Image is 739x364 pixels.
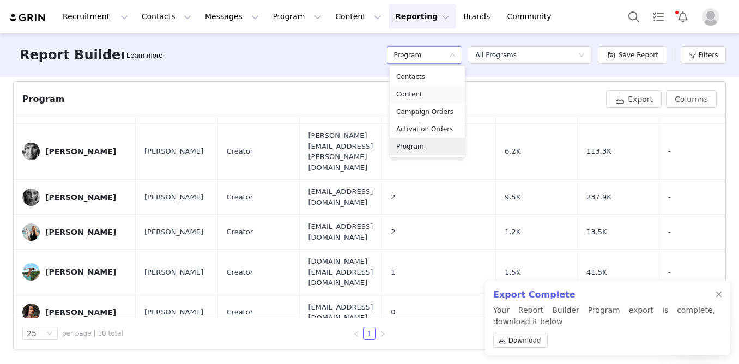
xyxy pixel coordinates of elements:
[389,4,456,29] button: Reporting
[396,106,458,118] h5: Campaign Orders
[22,223,40,241] img: 304dafb9-eae1-4b68-a431-ead72a508945.jpg
[144,146,203,157] span: [PERSON_NAME]
[22,223,127,241] a: [PERSON_NAME]
[22,143,127,160] a: [PERSON_NAME]
[475,47,517,63] div: All Programs
[646,4,670,29] a: Tasks
[379,331,386,337] i: icon: right
[393,47,421,63] h5: Program
[227,192,253,203] span: Creator
[666,90,717,108] button: Columns
[22,93,64,106] div: Program
[396,71,458,83] h5: Contacts
[22,263,40,281] img: 4b564868-3ec0-4e64-836f-a2605c3e3a46.jpg
[396,141,458,153] h5: Program
[227,307,253,318] span: Creator
[508,336,541,345] span: Download
[308,186,373,208] span: [EMAIL_ADDRESS][DOMAIN_NAME]
[22,304,127,321] a: [PERSON_NAME]
[457,4,500,29] a: Brands
[135,4,198,29] button: Contacts
[493,305,715,352] p: Your Report Builder Program export is complete, download it below
[13,81,726,349] article: Program
[702,8,719,26] img: placeholder-profile.jpg
[391,192,395,203] span: 2
[364,327,375,339] a: 1
[9,13,47,23] img: grin logo
[586,267,607,278] span: 41.5K
[27,327,37,339] div: 25
[505,146,520,157] span: 6.2K
[144,267,203,278] span: [PERSON_NAME]
[198,4,265,29] button: Messages
[329,4,388,29] button: Content
[124,50,165,61] div: Tooltip anchor
[45,193,116,202] div: [PERSON_NAME]
[586,227,607,238] span: 13.5K
[505,267,520,278] span: 1.5K
[598,46,667,64] button: Save Report
[45,268,116,276] div: [PERSON_NAME]
[308,302,373,323] span: [EMAIL_ADDRESS][DOMAIN_NAME]
[396,88,458,100] h5: Content
[308,256,373,288] span: [DOMAIN_NAME][EMAIL_ADDRESS][DOMAIN_NAME]
[493,288,715,301] h2: Export Complete
[62,329,123,338] span: per page | 10 total
[391,267,395,278] span: 1
[695,8,730,26] button: Profile
[376,327,389,340] li: Next Page
[671,4,695,29] button: Notifications
[308,221,373,242] span: [EMAIL_ADDRESS][DOMAIN_NAME]
[20,45,127,65] h3: Report Builder
[22,189,40,206] img: 8456ed2e-8933-47f6-ad67-51e3141f9183.jpg
[266,4,328,29] button: Program
[144,307,203,318] span: [PERSON_NAME]
[363,327,376,340] li: 1
[45,228,116,236] div: [PERSON_NAME]
[586,192,611,203] span: 237.9K
[391,307,395,318] span: 0
[22,304,40,321] img: 0a744889-0280-4bcb-8c80-f74284a600bf.jpg
[505,227,520,238] span: 1.2K
[45,308,116,317] div: [PERSON_NAME]
[22,189,127,206] a: [PERSON_NAME]
[493,333,548,348] a: Download
[227,267,253,278] span: Creator
[227,227,253,238] span: Creator
[144,192,203,203] span: [PERSON_NAME]
[308,130,373,173] span: [PERSON_NAME][EMAIL_ADDRESS][PERSON_NAME][DOMAIN_NAME]
[45,147,116,156] div: [PERSON_NAME]
[56,4,135,29] button: Recruitment
[622,4,646,29] button: Search
[391,227,395,238] span: 2
[144,227,203,238] span: [PERSON_NAME]
[505,192,520,203] span: 9.5K
[22,263,127,281] a: [PERSON_NAME]
[449,52,456,59] i: icon: down
[681,46,726,64] button: Filters
[350,327,363,340] li: Previous Page
[46,330,53,338] i: icon: down
[501,4,563,29] a: Community
[606,90,662,108] button: Export
[586,146,611,157] span: 113.3K
[578,52,585,59] i: icon: down
[22,143,40,160] img: bde1fa79-4b26-48cf-9e45-64f9d9452e70.jpg
[227,146,253,157] span: Creator
[396,123,458,135] h5: Activation Orders
[353,331,360,337] i: icon: left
